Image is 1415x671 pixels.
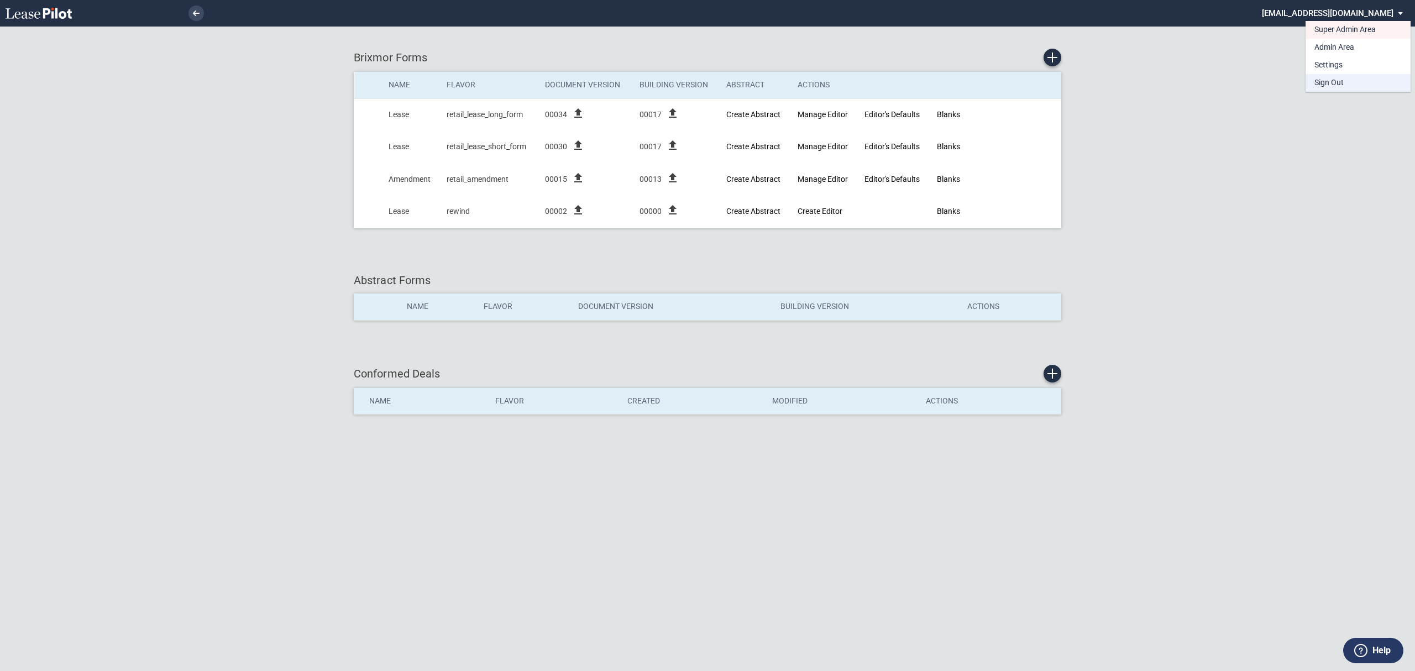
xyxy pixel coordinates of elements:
[1314,42,1354,53] div: Admin Area
[1314,77,1344,88] div: Sign Out
[1314,60,1343,71] div: Settings
[1372,643,1391,658] label: Help
[1343,638,1403,663] button: Help
[1314,24,1376,35] div: Super Admin Area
